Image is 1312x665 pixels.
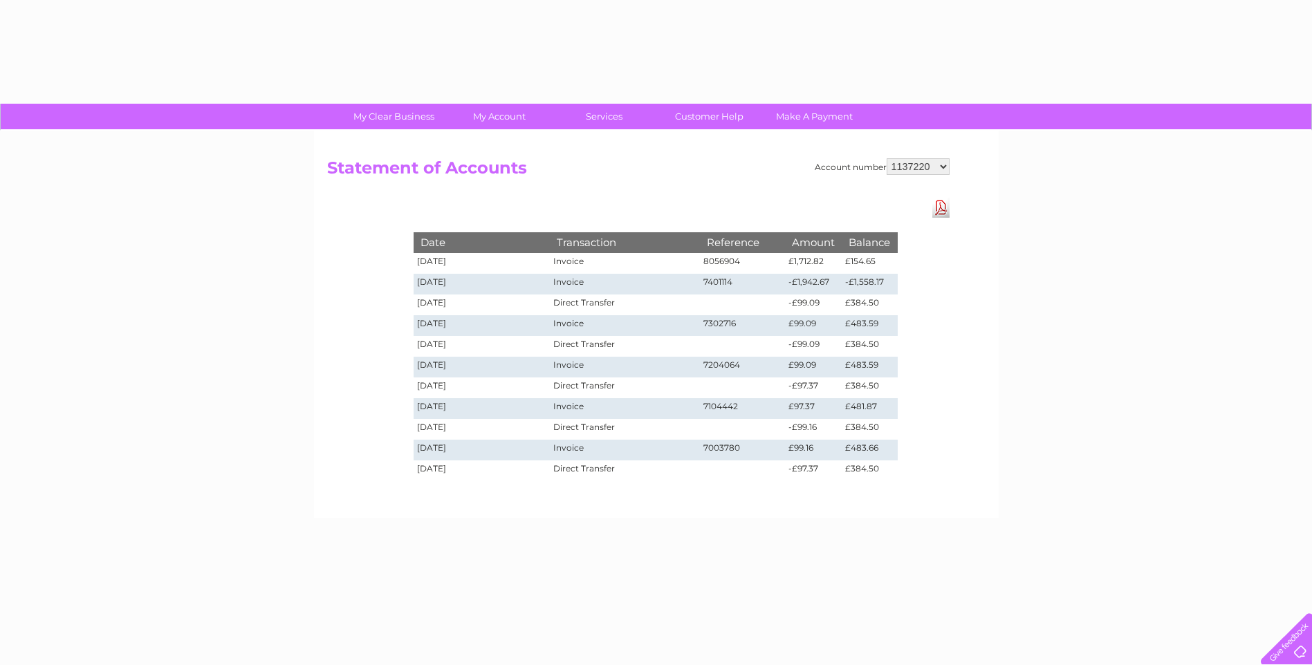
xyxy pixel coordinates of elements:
[700,274,786,294] td: 7401114
[815,158,950,175] div: Account number
[842,357,897,377] td: £483.59
[414,460,551,481] td: [DATE]
[414,357,551,377] td: [DATE]
[414,253,551,274] td: [DATE]
[785,336,842,357] td: -£99.09
[414,315,551,336] td: [DATE]
[550,419,699,440] td: Direct Transfer
[700,232,786,252] th: Reference
[785,377,842,398] td: -£97.37
[785,460,842,481] td: -£97.37
[785,419,842,440] td: -£99.16
[550,377,699,398] td: Direct Transfer
[842,398,897,419] td: £481.87
[414,294,551,315] td: [DATE]
[550,315,699,336] td: Invoice
[785,253,842,274] td: £1,712.82
[842,419,897,440] td: £384.50
[550,440,699,460] td: Invoice
[842,274,897,294] td: -£1,558.17
[414,419,551,440] td: [DATE]
[842,294,897,315] td: £384.50
[932,198,950,218] a: Download Pdf
[414,377,551,398] td: [DATE]
[842,377,897,398] td: £384.50
[442,104,556,129] a: My Account
[414,232,551,252] th: Date
[785,294,842,315] td: -£99.09
[842,460,897,481] td: £384.50
[547,104,661,129] a: Services
[700,357,786,377] td: 7204064
[785,357,842,377] td: £99.09
[700,440,786,460] td: 7003780
[550,253,699,274] td: Invoice
[550,232,699,252] th: Transaction
[652,104,766,129] a: Customer Help
[785,398,842,419] td: £97.37
[327,158,950,185] h2: Statement of Accounts
[700,253,786,274] td: 8056904
[550,357,699,377] td: Invoice
[700,315,786,336] td: 7302716
[550,336,699,357] td: Direct Transfer
[842,315,897,336] td: £483.59
[550,294,699,315] td: Direct Transfer
[550,274,699,294] td: Invoice
[842,232,897,252] th: Balance
[414,274,551,294] td: [DATE]
[757,104,871,129] a: Make A Payment
[414,398,551,419] td: [DATE]
[414,336,551,357] td: [DATE]
[337,104,451,129] a: My Clear Business
[700,398,786,419] td: 7104442
[550,460,699,481] td: Direct Transfer
[785,315,842,336] td: £99.09
[842,440,897,460] td: £483.66
[842,253,897,274] td: £154.65
[785,232,842,252] th: Amount
[785,274,842,294] td: -£1,942.67
[550,398,699,419] td: Invoice
[414,440,551,460] td: [DATE]
[842,336,897,357] td: £384.50
[785,440,842,460] td: £99.16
